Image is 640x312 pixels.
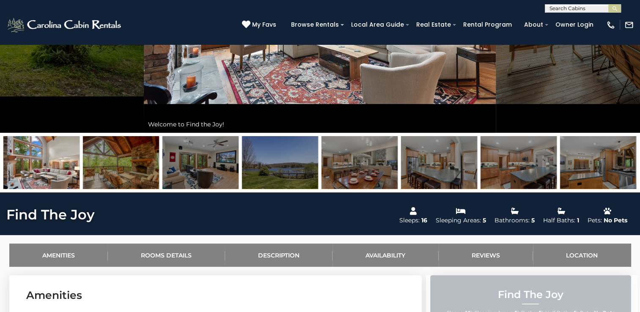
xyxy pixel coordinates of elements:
[225,244,333,267] a: Description
[144,116,496,133] div: Welcome to Find the Joy!
[459,18,516,31] a: Rental Program
[242,136,318,189] img: 164921020
[560,136,636,189] img: 164913144
[520,18,547,31] a: About
[9,244,108,267] a: Amenities
[3,136,80,189] img: 164913138
[606,20,615,30] img: phone-regular-white.png
[108,244,225,267] a: Rooms Details
[439,244,533,267] a: Reviews
[347,18,408,31] a: Local Area Guide
[6,16,124,33] img: White-1-2.png
[533,244,631,267] a: Location
[83,136,159,189] img: 164913175
[481,136,557,189] img: 164913143
[162,136,239,189] img: 164913162
[252,20,276,29] span: My Favs
[624,20,634,30] img: mail-regular-white.png
[242,20,278,30] a: My Favs
[26,288,405,303] h3: Amenities
[551,18,598,31] a: Owner Login
[287,18,343,31] a: Browse Rentals
[332,244,439,267] a: Availability
[321,136,398,189] img: 164913139
[412,18,455,31] a: Real Estate
[401,136,477,189] img: 164913141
